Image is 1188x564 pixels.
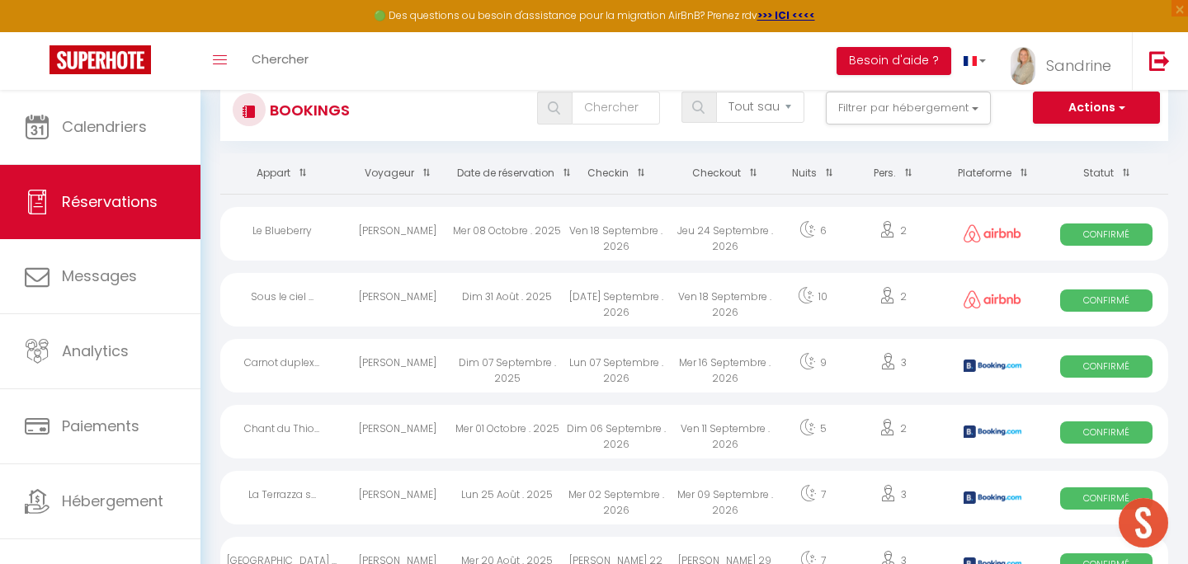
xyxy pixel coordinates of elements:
[1045,153,1168,194] th: Sort by status
[1011,47,1035,85] img: ...
[1119,498,1168,548] div: Ouvrir le chat
[252,50,309,68] span: Chercher
[826,92,991,125] button: Filtrer par hébergement
[998,32,1132,90] a: ... Sandrine
[62,491,163,511] span: Hébergement
[837,47,951,75] button: Besoin d'aide ?
[780,153,846,194] th: Sort by nights
[239,32,321,90] a: Chercher
[49,45,151,74] img: Super Booking
[453,153,562,194] th: Sort by booking date
[62,266,137,286] span: Messages
[1033,92,1160,125] button: Actions
[757,8,815,22] a: >>> ICI <<<<
[572,92,660,125] input: Chercher
[1149,50,1170,71] img: logout
[62,191,158,212] span: Réservations
[846,153,940,194] th: Sort by people
[671,153,780,194] th: Sort by checkout
[940,153,1044,194] th: Sort by channel
[562,153,671,194] th: Sort by checkin
[62,116,147,137] span: Calendriers
[62,416,139,436] span: Paiements
[266,92,350,129] h3: Bookings
[343,153,452,194] th: Sort by guest
[1046,55,1111,76] span: Sandrine
[220,153,343,194] th: Sort by rentals
[62,341,129,361] span: Analytics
